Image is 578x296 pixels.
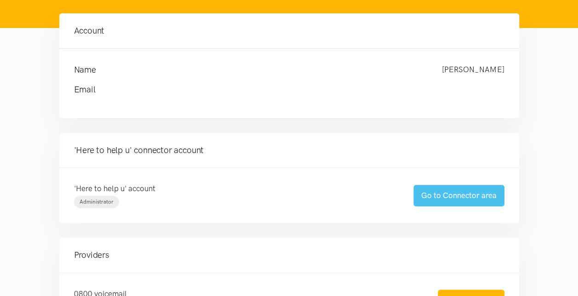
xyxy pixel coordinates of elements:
div: [PERSON_NAME] [433,63,514,76]
p: 'Here to help u' account [74,182,395,195]
h4: 'Here to help u' connector account [74,144,504,157]
h4: Account [74,24,504,37]
h4: Name [74,63,423,76]
h4: Email [74,83,486,96]
h4: Providers [74,249,504,262]
a: Go to Connector area [413,185,504,206]
span: Administrator [80,199,114,205]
